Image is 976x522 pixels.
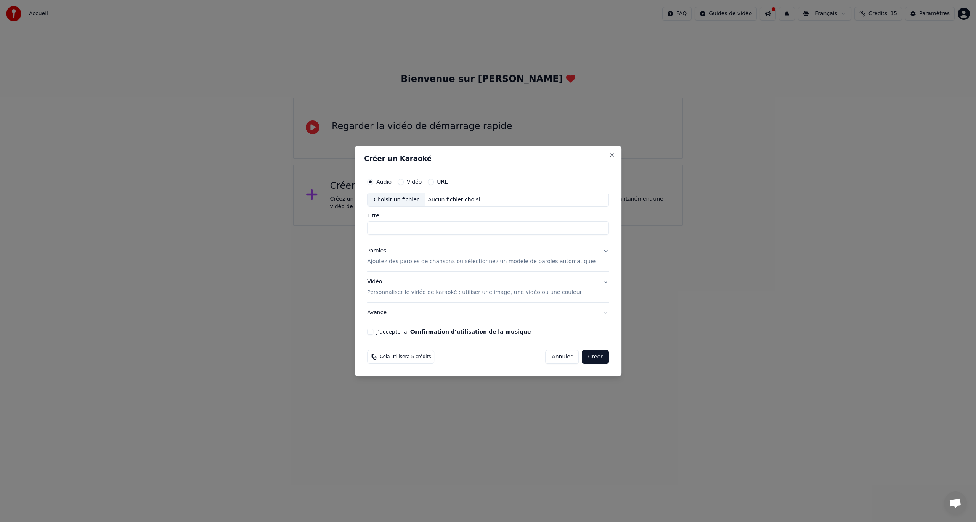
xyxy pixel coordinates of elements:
button: VidéoPersonnaliser le vidéo de karaoké : utiliser une image, une vidéo ou une couleur [367,272,609,303]
h2: Créer un Karaoké [364,155,612,162]
span: Cela utilisera 5 crédits [380,354,431,360]
label: Audio [376,179,392,185]
button: ParolesAjoutez des paroles de chansons ou sélectionnez un modèle de paroles automatiques [367,241,609,272]
div: Paroles [367,247,386,255]
label: Titre [367,213,609,218]
p: Personnaliser le vidéo de karaoké : utiliser une image, une vidéo ou une couleur [367,289,582,296]
button: Créer [582,350,609,364]
button: J'accepte la [410,329,531,334]
button: Annuler [545,350,579,364]
p: Ajoutez des paroles de chansons ou sélectionnez un modèle de paroles automatiques [367,258,597,266]
label: URL [437,179,448,185]
label: J'accepte la [376,329,531,334]
label: Vidéo [407,179,422,185]
div: Vidéo [367,278,582,297]
div: Aucun fichier choisi [425,196,483,204]
div: Choisir un fichier [368,193,425,207]
button: Avancé [367,303,609,323]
